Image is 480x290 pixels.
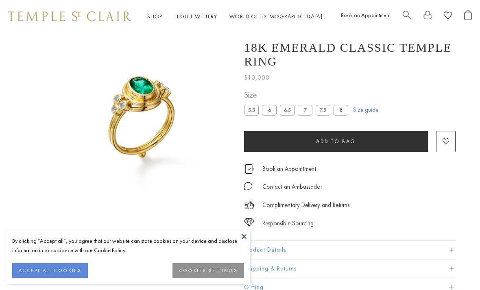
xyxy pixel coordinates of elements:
div: By clicking “Accept all”, you agree that our website can store cookies on your device and disclos... [12,236,244,255]
label: 5.5 [244,105,259,115]
button: Product Details [244,241,456,259]
div: Contact an Ambassador [262,182,322,192]
h1: 18K Emerald Classic Temple Ring [244,41,456,68]
a: Book an Appointment [341,11,391,19]
img: Temple St. Clair [8,11,131,21]
nav: Main navigation [147,11,323,22]
img: icon_delivery.svg [244,200,254,210]
button: Add to bag [244,131,428,152]
span: Size: [244,88,351,102]
span: Add to bag [316,138,356,145]
a: Size guide [353,106,378,114]
img: icon_sourcing.svg [244,218,254,227]
a: Book an Appointment [262,164,316,173]
div: Responsible Sourcing [262,218,314,229]
label: 8 [334,105,348,115]
label: 7.5 [316,105,330,115]
iframe: Gorgias live chat messenger [439,252,472,282]
img: icon_appointment.svg [244,164,254,174]
a: View Wishlist [444,10,452,23]
button: ACCEPT ALL COOKIES [12,263,88,278]
button: COOKIES SETTINGS [172,263,244,278]
span: $10,000 [244,72,270,83]
img: 18K Emerald Classic Temple Ring [53,33,232,212]
a: High JewelleryHigh Jewellery [175,13,217,20]
label: 6 [262,105,277,115]
img: MessageIcon-01_2.svg [244,182,252,190]
button: Shipping & Returns [244,259,456,278]
a: Search [403,10,411,23]
p: Complimentary Delivery and Returns [262,200,349,210]
a: ShopShop [147,13,162,20]
label: 6.5 [280,105,295,115]
label: 7 [298,105,312,115]
a: World of [DEMOGRAPHIC_DATA]World of [DEMOGRAPHIC_DATA] [229,13,323,20]
a: Open Shopping Bag [464,10,472,23]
